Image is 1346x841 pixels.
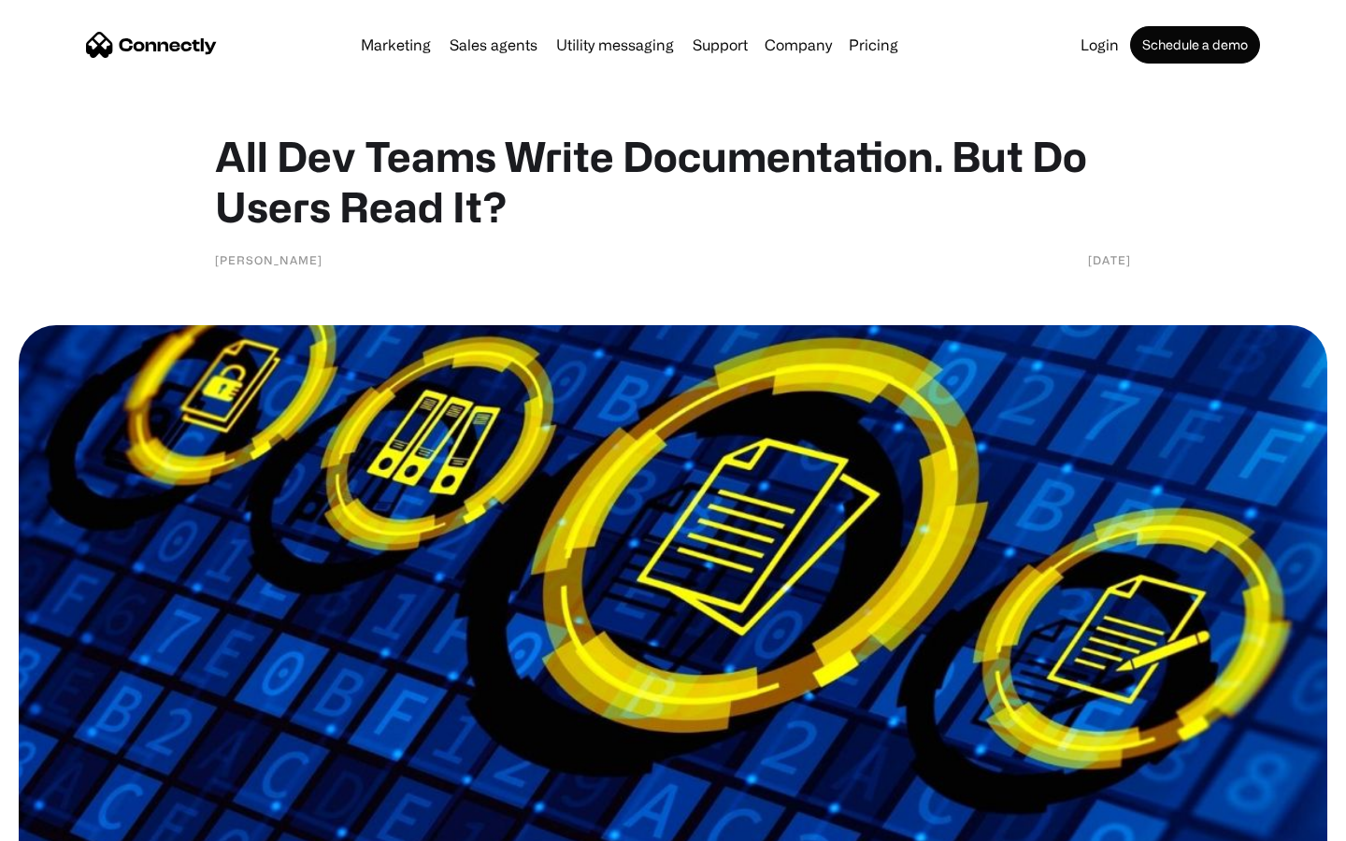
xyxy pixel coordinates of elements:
[1130,26,1260,64] a: Schedule a demo
[765,32,832,58] div: Company
[215,131,1131,232] h1: All Dev Teams Write Documentation. But Do Users Read It?
[353,37,438,52] a: Marketing
[685,37,755,52] a: Support
[1073,37,1126,52] a: Login
[442,37,545,52] a: Sales agents
[37,808,112,834] ul: Language list
[215,250,322,269] div: [PERSON_NAME]
[841,37,906,52] a: Pricing
[19,808,112,834] aside: Language selected: English
[1088,250,1131,269] div: [DATE]
[549,37,681,52] a: Utility messaging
